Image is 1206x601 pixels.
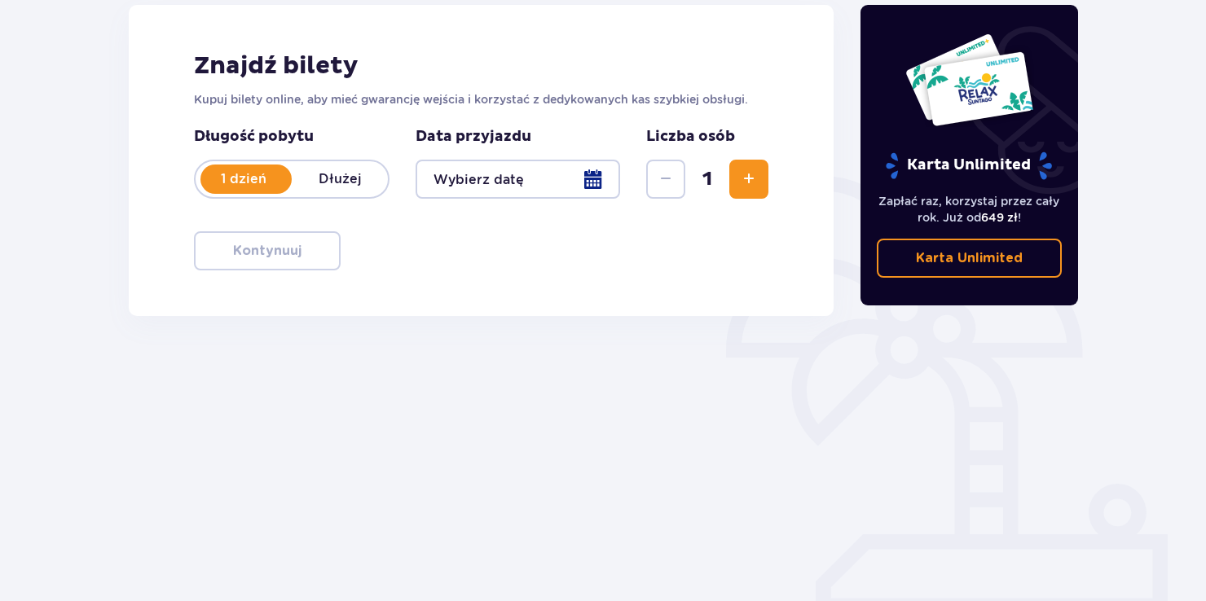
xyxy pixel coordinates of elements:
[194,231,341,270] button: Kontynuuj
[416,127,531,147] p: Data przyjazdu
[877,193,1063,226] p: Zapłać raz, korzystaj przez cały rok. Już od !
[194,50,768,81] h2: Znajdź bilety
[194,91,768,107] p: Kupuj bilety online, aby mieć gwarancję wejścia i korzystać z dedykowanych kas szybkiej obsługi.
[884,151,1054,180] p: Karta Unlimited
[729,160,768,199] button: Zwiększ
[981,211,1018,224] span: 649 zł
[194,127,390,147] p: Długość pobytu
[233,242,301,260] p: Kontynuuj
[646,127,735,147] p: Liczba osób
[689,167,726,191] span: 1
[904,33,1034,127] img: Dwie karty całoroczne do Suntago z napisem 'UNLIMITED RELAX', na białym tle z tropikalnymi liśćmi...
[196,170,292,188] p: 1 dzień
[292,170,388,188] p: Dłużej
[877,239,1063,278] a: Karta Unlimited
[916,249,1023,267] p: Karta Unlimited
[646,160,685,199] button: Zmniejsz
